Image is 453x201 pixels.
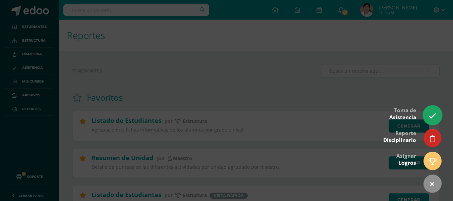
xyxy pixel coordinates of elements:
[383,125,416,147] div: Reporte
[389,102,416,124] div: Toma de
[396,148,416,170] div: Asignar
[398,159,416,166] span: Logros
[383,137,416,144] span: Disciplinario
[389,114,416,121] span: Asistencia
